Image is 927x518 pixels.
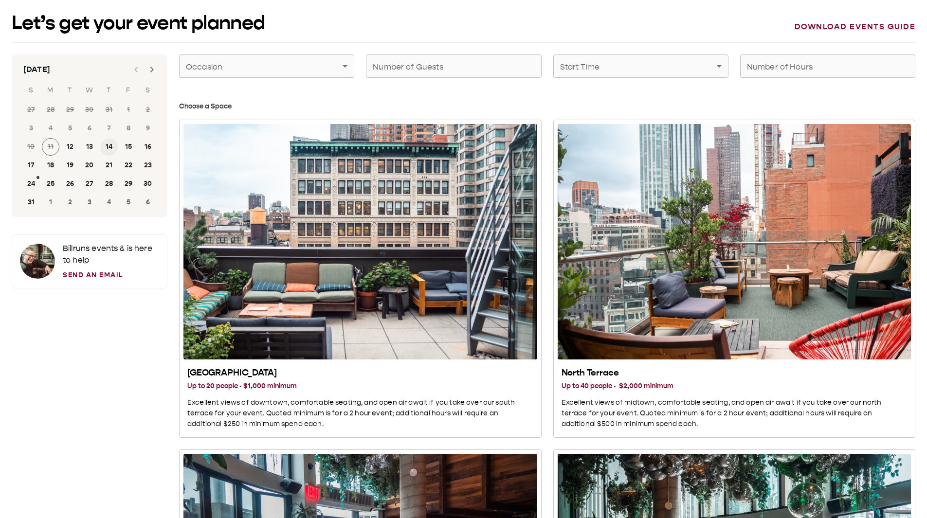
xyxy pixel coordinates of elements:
[61,194,79,211] button: 2
[63,243,159,266] p: Bill runs events & is here to help
[187,367,533,379] h2: [GEOGRAPHIC_DATA]
[42,194,59,211] button: 1
[22,81,40,100] span: Sunday
[142,60,162,79] button: Next month
[120,194,137,211] button: 5
[81,157,98,174] button: 20
[139,175,157,193] button: 30
[187,397,533,429] p: Excellent views of downtown, comfortable seating, and open air await if you take over our south t...
[81,138,98,156] button: 13
[120,157,137,174] button: 22
[23,64,50,75] div: [DATE]
[81,81,98,100] span: Wednesday
[100,138,118,156] button: 14
[120,81,137,100] span: Friday
[562,381,908,392] h3: Up to 40 people · $2,000 minimum
[12,12,265,35] h1: Let’s get your event planned
[139,81,157,100] span: Saturday
[61,138,79,156] button: 12
[61,175,79,193] button: 26
[139,138,157,156] button: 16
[562,397,908,429] p: Excellent views of midtown, comfortable seating, and open air await if you take over our north te...
[22,157,40,174] button: 17
[120,175,137,193] button: 29
[553,120,916,438] button: North Terrace
[187,381,533,392] h3: Up to 20 people · $1,000 minimum
[120,138,137,156] button: 15
[139,194,157,211] button: 6
[22,194,40,211] button: 31
[179,101,915,112] h3: Choose a Space
[42,81,59,100] span: Monday
[139,157,157,174] button: 23
[795,22,916,32] a: Download events guide
[100,194,118,211] button: 4
[100,157,118,174] button: 21
[81,194,98,211] button: 3
[61,81,79,100] span: Tuesday
[22,175,40,193] button: 24
[100,175,118,193] button: 28
[81,175,98,193] button: 27
[179,120,542,438] button: South Terrace
[42,157,59,174] button: 18
[61,157,79,174] button: 19
[42,175,59,193] button: 25
[100,81,118,100] span: Thursday
[63,270,159,280] a: Send an Email
[562,367,908,379] h2: North Terrace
